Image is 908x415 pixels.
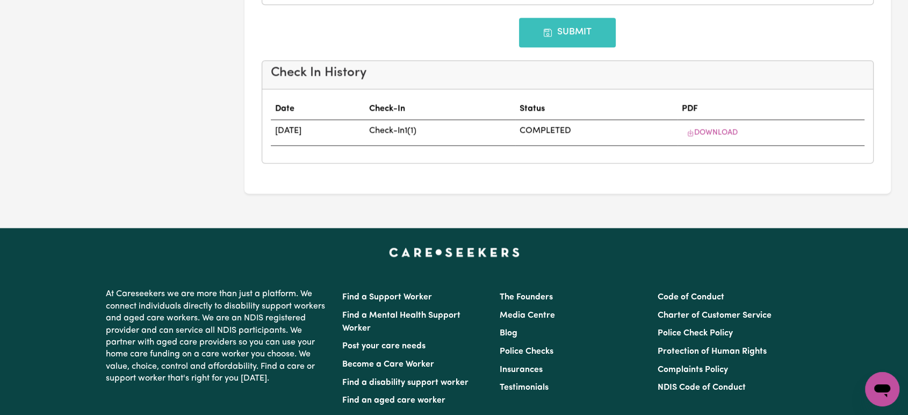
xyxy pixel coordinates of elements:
a: Find a Mental Health Support Worker [342,311,460,333]
h4: Check In History [271,65,865,81]
a: Protection of Human Rights [658,347,767,356]
a: Complaints Policy [658,366,728,374]
td: [DATE] [271,120,365,146]
iframe: Button to launch messaging window [865,372,899,406]
a: Post your care needs [342,342,426,350]
th: Date [271,98,365,120]
button: Download [682,124,743,141]
a: Find an aged care worker [342,396,445,405]
th: Status [515,98,678,120]
a: NDIS Code of Conduct [658,383,746,392]
a: The Founders [500,293,553,302]
a: Media Centre [500,311,555,320]
a: Careseekers home page [389,247,520,256]
p: At Careseekers we are more than just a platform. We connect individuals directly to disability su... [106,284,329,389]
a: Police Checks [500,347,553,356]
td: Check-In 1 ( 1 ) [365,120,515,146]
a: Police Check Policy [658,329,733,338]
button: Submit [519,18,616,47]
a: Find a disability support worker [342,378,469,387]
a: Testimonials [500,383,549,392]
th: Check-In [365,98,515,120]
a: Become a Care Worker [342,360,434,369]
a: Charter of Customer Service [658,311,772,320]
td: COMPLETED [515,120,678,146]
a: Blog [500,329,517,338]
a: Insurances [500,366,543,374]
a: Code of Conduct [658,293,724,302]
th: PDF [678,98,864,120]
a: Find a Support Worker [342,293,432,302]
